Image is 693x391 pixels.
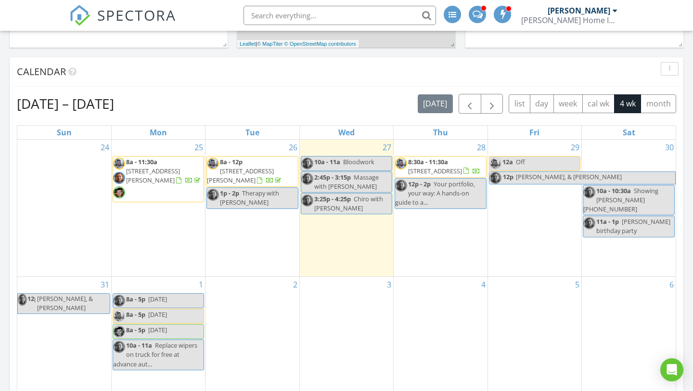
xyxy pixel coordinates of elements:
[502,172,514,184] span: 12p
[621,126,637,139] a: Saturday
[113,156,204,203] a: 8a - 11:30a [STREET_ADDRESS][PERSON_NAME]
[314,173,351,182] span: 2:45p - 3:15p
[395,180,475,207] span: Your portfolio, your way: A hands-on guide to a...
[27,294,35,313] span: 12p
[69,13,176,33] a: SPECTORA
[583,186,595,198] img: b2069db4214444e789bfdc8d9e97bc7b.jpeg
[667,277,676,292] a: Go to September 6, 2025
[111,140,205,277] td: Go to August 25, 2025
[479,277,488,292] a: Go to September 4, 2025
[220,157,243,166] span: 8a - 12p
[240,41,256,47] a: Leaflet
[244,6,436,25] input: Search everything...
[596,217,670,235] span: [PERSON_NAME] birthday party
[69,5,90,26] img: The Best Home Inspection Software - Spectora
[207,157,219,169] img: screenshot_20231114_203723_facebook.jpg
[489,157,501,169] img: screenshot_20231114_203723_facebook.jpg
[299,140,393,277] td: Go to August 27, 2025
[237,40,359,48] div: |
[148,295,167,303] span: [DATE]
[205,140,299,277] td: Go to August 26, 2025
[314,157,340,166] span: 10a - 11a
[113,326,125,338] img: image_61425_at_2.13pm.jpeg
[583,217,595,229] img: b2069db4214444e789bfdc8d9e97bc7b.jpeg
[663,140,676,155] a: Go to August 30, 2025
[291,277,299,292] a: Go to September 2, 2025
[99,277,111,292] a: Go to August 31, 2025
[408,157,448,166] span: 8:30a - 11:30a
[301,157,313,169] img: b2069db4214444e789bfdc8d9e97bc7b.jpeg
[207,189,219,201] img: b2069db4214444e789bfdc8d9e97bc7b.jpeg
[55,126,74,139] a: Sunday
[257,41,283,47] a: © MapTiler
[113,172,125,184] img: b2069db4214444e789bfdc8d9e97bc7b.jpeg
[192,140,205,155] a: Go to August 25, 2025
[431,126,450,139] a: Thursday
[126,341,152,350] span: 10a - 11a
[113,295,125,307] img: b2069db4214444e789bfdc8d9e97bc7b.jpeg
[569,140,581,155] a: Go to August 29, 2025
[17,94,114,113] h2: [DATE] – [DATE]
[287,140,299,155] a: Go to August 26, 2025
[148,326,167,334] span: [DATE]
[408,180,431,188] span: 12p - 2p
[418,94,453,113] button: [DATE]
[126,326,145,334] span: 8a - 5p
[509,94,530,113] button: list
[343,157,374,166] span: Bloodwork
[148,126,169,139] a: Monday
[596,186,631,195] span: 10a - 10:30a
[113,157,125,169] img: screenshot_20231114_203723_facebook.jpg
[516,172,622,181] span: [PERSON_NAME], & [PERSON_NAME]
[395,157,407,169] img: screenshot_20231114_203723_facebook.jpg
[502,157,513,166] span: 12a
[459,94,481,114] button: Previous
[126,295,145,303] span: 8a - 5p
[516,157,525,166] span: Off
[314,195,351,203] span: 3:25p - 4:25p
[301,173,313,185] img: b2069db4214444e789bfdc8d9e97bc7b.jpeg
[530,94,554,113] button: day
[97,5,176,25] span: SPECTORA
[489,172,501,184] img: b2069db4214444e789bfdc8d9e97bc7b.jpeg
[113,341,197,368] span: Replace wipers on truck for free at advance aut...
[301,195,313,207] img: b2069db4214444e789bfdc8d9e97bc7b.jpeg
[521,15,617,25] div: Miller Home Inspection, LLC
[395,180,407,192] img: b2069db4214444e789bfdc8d9e97bc7b.jpeg
[220,189,279,207] span: Therapy with [PERSON_NAME]
[408,167,462,175] span: [STREET_ADDRESS]
[583,186,658,213] span: Showing [PERSON_NAME] [PHONE_NUMBER]
[37,294,93,312] span: [PERSON_NAME], & [PERSON_NAME]
[148,310,167,319] span: [DATE]
[475,140,488,155] a: Go to August 28, 2025
[488,140,581,277] td: Go to August 29, 2025
[17,65,66,78] span: Calendar
[244,126,261,139] a: Tuesday
[113,341,125,353] img: b2069db4214444e789bfdc8d9e97bc7b.jpeg
[17,140,111,277] td: Go to August 24, 2025
[113,186,125,198] img: image_61425_at_2.13pm.jpeg
[113,310,125,322] img: screenshot_20231114_203723_facebook.jpg
[207,167,274,184] span: [STREET_ADDRESS][PERSON_NAME]
[481,94,503,114] button: Next
[197,277,205,292] a: Go to September 1, 2025
[596,217,619,226] span: 11a - 1p
[126,310,145,319] span: 8a - 5p
[206,156,298,187] a: 8a - 12p [STREET_ADDRESS][PERSON_NAME]
[573,277,581,292] a: Go to September 5, 2025
[553,94,583,113] button: week
[614,94,641,113] button: 4 wk
[336,126,357,139] a: Wednesday
[314,173,379,191] span: Massage with [PERSON_NAME]
[408,157,480,175] a: 8:30a - 11:30a [STREET_ADDRESS]
[207,157,283,184] a: 8a - 12p [STREET_ADDRESS][PERSON_NAME]
[582,140,676,277] td: Go to August 30, 2025
[548,6,610,15] div: [PERSON_NAME]
[126,167,180,184] span: [STREET_ADDRESS][PERSON_NAME]
[527,126,541,139] a: Friday
[394,140,488,277] td: Go to August 28, 2025
[660,358,683,381] div: Open Intercom Messenger
[314,195,383,212] span: Chiro with [PERSON_NAME]
[220,189,239,197] span: 1p - 2p
[18,294,27,306] img: b2069db4214444e789bfdc8d9e97bc7b.jpeg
